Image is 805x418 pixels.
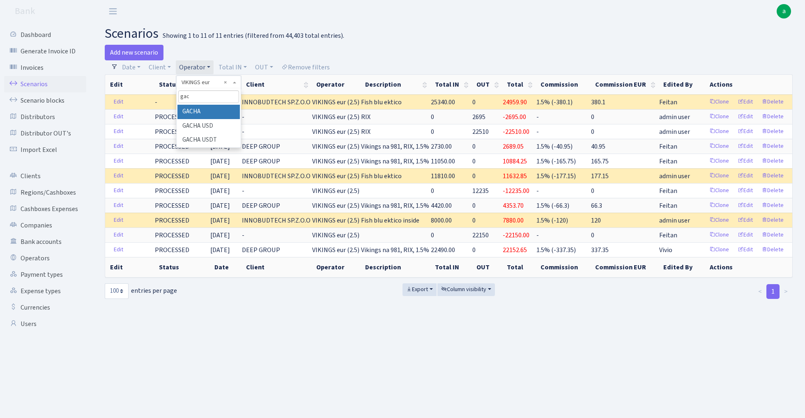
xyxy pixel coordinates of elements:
[176,60,214,74] a: Operator
[361,142,429,151] span: Vikings na 981, RIX, 1.5%
[210,201,230,210] span: [DATE]
[110,184,127,197] a: Edit
[734,214,757,227] a: Edit
[758,140,787,153] a: Delete
[472,172,476,181] span: 0
[734,199,757,212] a: Edit
[591,216,601,225] span: 120
[242,113,244,122] span: -
[241,257,311,277] th: Client
[361,98,402,107] span: Fish blu ektico
[163,32,344,40] div: Showing 1 to 11 of 11 entries (filtered from 44,403 total entries).
[182,78,231,87] span: VIKINGS eur
[431,98,455,107] span: 25340.00
[437,283,495,296] button: Column visibility
[105,283,177,299] label: entries per page
[4,316,86,332] a: Users
[4,125,86,142] a: Distributor OUT's
[705,75,792,94] th: Actions
[591,201,602,210] span: 66.3
[105,283,129,299] select: entries per page
[706,214,733,227] a: Clone
[503,186,529,195] span: -12235.00
[110,96,127,108] a: Edit
[706,110,733,123] a: Clone
[758,184,787,197] a: Delete
[110,214,127,227] a: Edit
[706,199,733,212] a: Clone
[210,172,230,181] span: [DATE]
[242,127,244,136] span: -
[110,140,127,153] a: Edit
[4,27,86,43] a: Dashboard
[472,246,476,255] span: 0
[472,98,476,107] span: 0
[312,127,359,136] span: VIKINGS eur (2.5)
[503,113,526,122] span: -2695.00
[536,172,576,181] span: 1.5% (-177.15)
[360,257,430,277] th: Description
[177,105,239,119] li: GACHA
[177,119,239,133] li: GACHA USD
[503,142,524,151] span: 2689.05
[659,97,677,107] span: Feitan
[659,230,677,240] span: Feitan
[210,246,230,255] span: [DATE]
[471,257,502,277] th: OUT
[536,142,573,151] span: 1.5% (-40.95)
[591,142,605,151] span: 40.95
[591,246,609,255] span: 337.35
[360,75,430,94] th: Description : activate to sort column ascending
[155,127,189,136] span: PROCESSED
[176,76,241,90] span: VIKINGS eur
[242,245,280,255] span: DEEP GROUP
[591,113,594,122] span: 0
[177,133,239,147] li: GACHA USDT
[312,157,359,166] span: VIKINGS eur (2.5)
[536,113,539,122] span: -
[312,172,359,181] span: VIKINGS eur (2.5)
[224,78,227,87] span: Remove all items
[361,127,370,136] span: RIX
[705,257,792,277] th: Actions
[503,127,529,136] span: -22510.00
[105,24,159,43] span: scenarios
[406,285,428,294] span: Export
[210,231,230,240] span: [DATE]
[110,243,127,256] a: Edit
[659,186,677,196] span: Feitan
[472,201,476,210] span: 0
[155,172,189,181] span: PROCESSED
[734,110,757,123] a: Edit
[536,216,568,225] span: 1.5% (-120)
[431,127,434,136] span: 0
[503,246,527,255] span: 22152.65
[472,216,476,225] span: 0
[110,229,127,241] a: Edit
[155,216,189,225] span: PROCESSED
[4,76,86,92] a: Scenarios
[758,243,787,256] a: Delete
[155,98,157,107] span: -
[312,98,359,107] span: VIKINGS eur (2.5)
[4,109,86,125] a: Distributors
[758,229,787,241] a: Delete
[361,246,429,255] span: Vikings na 981, RIX, 1.5%
[242,231,244,240] span: -
[472,157,476,166] span: 0
[706,155,733,168] a: Clone
[441,285,486,294] span: Column visibility
[4,234,86,250] a: Bank accounts
[431,113,434,122] span: 0
[430,257,471,277] th: Total IN
[734,140,757,153] a: Edit
[4,184,86,201] a: Regions/Cashboxes
[472,127,489,136] span: 22510
[536,75,590,94] th: Commission
[105,45,163,60] a: Add new scenario
[155,113,189,122] span: PROCESSED
[472,186,489,195] span: 12235
[431,216,452,225] span: 8000.00
[402,283,437,296] button: Export
[105,75,154,94] th: Edit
